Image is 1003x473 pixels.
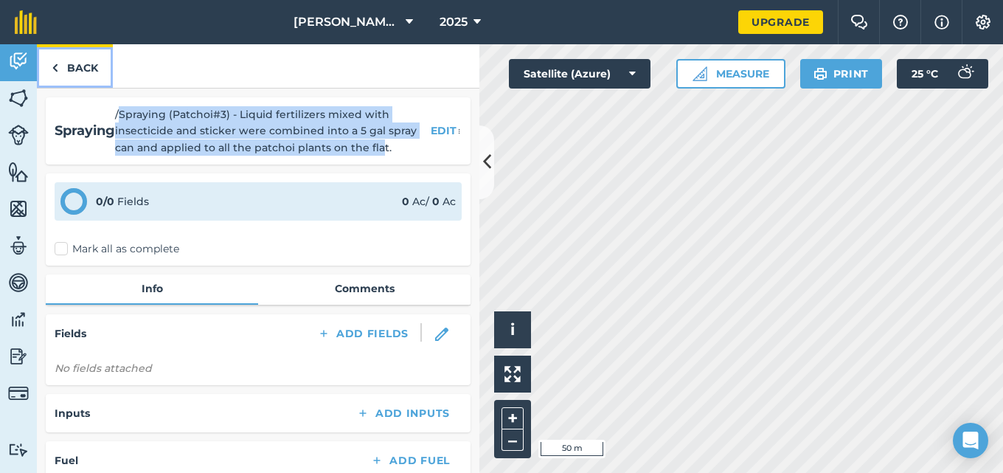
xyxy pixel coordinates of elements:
[402,195,409,208] strong: 0
[52,59,58,77] img: svg+xml;base64,PHN2ZyB4bWxucz0iaHR0cDovL3d3dy53My5vcmcvMjAwMC9zdmciIHdpZHRoPSI5IiBoZWlnaHQ9IjI0Ii...
[8,345,29,367] img: svg+xml;base64,PD94bWwgdmVyc2lvbj0iMS4wIiBlbmNvZGluZz0idXRmLTgiPz4KPCEtLSBHZW5lcmF0b3I6IEFkb2JlIE...
[8,443,29,457] img: svg+xml;base64,PD94bWwgdmVyc2lvbj0iMS4wIiBlbmNvZGluZz0idXRmLTgiPz4KPCEtLSBHZW5lcmF0b3I6IEFkb2JlIE...
[55,405,90,421] h4: Inputs
[402,193,456,210] div: Ac / Ac
[8,383,29,404] img: svg+xml;base64,PD94bWwgdmVyc2lvbj0iMS4wIiBlbmNvZGluZz0idXRmLTgiPz4KPCEtLSBHZW5lcmF0b3I6IEFkb2JlIE...
[510,320,515,339] span: i
[96,195,114,208] strong: 0 / 0
[55,120,115,142] h2: Spraying
[55,452,78,469] h4: Fuel
[358,450,462,471] button: Add Fuel
[850,15,868,30] img: Two speech bubbles overlapping with the left bubble in the forefront
[504,366,521,382] img: Four arrows, one pointing top left, one top right, one bottom right and the last bottom left
[432,195,440,208] strong: 0
[46,275,258,303] a: Info
[693,66,707,81] img: Ruler icon
[450,128,468,134] img: svg+xml;base64,PHN2ZyB4bWxucz0iaHR0cDovL3d3dy53My5vcmcvMjAwMC9zdmciIHdpZHRoPSIyMCIgaGVpZ2h0PSIyNC...
[115,106,425,156] span: / Spraying (Patchoi#3) - Liquid fertilizers mixed with insecticide and sticker were combined into...
[344,403,462,424] button: Add Inputs
[509,59,650,89] button: Satellite (Azure)
[953,423,988,458] div: Open Intercom Messenger
[892,15,909,30] img: A question mark icon
[950,59,979,89] img: svg+xml;base64,PD94bWwgdmVyc2lvbj0iMS4wIiBlbmNvZGluZz0idXRmLTgiPz4KPCEtLSBHZW5lcmF0b3I6IEFkb2JlIE...
[8,308,29,331] img: svg+xml;base64,PD94bWwgdmVyc2lvbj0iMS4wIiBlbmNvZGluZz0idXRmLTgiPz4KPCEtLSBHZW5lcmF0b3I6IEFkb2JlIE...
[8,125,29,145] img: svg+xml;base64,PD94bWwgdmVyc2lvbj0iMS4wIiBlbmNvZGluZz0idXRmLTgiPz4KPCEtLSBHZW5lcmF0b3I6IEFkb2JlIE...
[502,429,524,451] button: –
[8,161,29,183] img: svg+xml;base64,PHN2ZyB4bWxucz0iaHR0cDovL3d3dy53My5vcmcvMjAwMC9zdmciIHdpZHRoPSI1NiIgaGVpZ2h0PSI2MC...
[813,65,827,83] img: svg+xml;base64,PHN2ZyB4bWxucz0iaHR0cDovL3d3dy53My5vcmcvMjAwMC9zdmciIHdpZHRoPSIxOSIgaGVpZ2h0PSIyNC...
[912,59,938,89] span: 25 ° C
[55,362,152,375] em: No fields attached
[800,59,883,89] button: Print
[37,44,113,88] a: Back
[8,198,29,220] img: svg+xml;base64,PHN2ZyB4bWxucz0iaHR0cDovL3d3dy53My5vcmcvMjAwMC9zdmciIHdpZHRoPSI1NiIgaGVpZ2h0PSI2MC...
[676,59,785,89] button: Measure
[55,325,86,342] h4: Fields
[502,407,524,429] button: +
[738,10,823,34] a: Upgrade
[15,10,37,34] img: fieldmargin Logo
[8,235,29,257] img: svg+xml;base64,PD94bWwgdmVyc2lvbj0iMS4wIiBlbmNvZGluZz0idXRmLTgiPz4KPCEtLSBHZW5lcmF0b3I6IEFkb2JlIE...
[258,275,471,303] a: Comments
[55,241,179,257] label: Mark all as complete
[305,323,420,344] button: Add Fields
[897,59,988,89] button: 25 °C
[440,13,468,31] span: 2025
[294,13,400,31] span: [PERSON_NAME]'s Farm
[435,328,448,341] img: svg+xml;base64,PHN2ZyB3aWR0aD0iMTgiIGhlaWdodD0iMTgiIHZpZXdCb3g9IjAgMCAxOCAxOCIgZmlsbD0ibm9uZSIgeG...
[8,50,29,72] img: svg+xml;base64,PD94bWwgdmVyc2lvbj0iMS4wIiBlbmNvZGluZz0idXRmLTgiPz4KPCEtLSBHZW5lcmF0b3I6IEFkb2JlIE...
[96,193,149,210] div: Fields
[431,122,457,139] button: EDIT
[8,87,29,109] img: svg+xml;base64,PHN2ZyB4bWxucz0iaHR0cDovL3d3dy53My5vcmcvMjAwMC9zdmciIHdpZHRoPSI1NiIgaGVpZ2h0PSI2MC...
[974,15,992,30] img: A cog icon
[934,13,949,31] img: svg+xml;base64,PHN2ZyB4bWxucz0iaHR0cDovL3d3dy53My5vcmcvMjAwMC9zdmciIHdpZHRoPSIxNyIgaGVpZ2h0PSIxNy...
[494,311,531,348] button: i
[8,272,29,294] img: svg+xml;base64,PD94bWwgdmVyc2lvbj0iMS4wIiBlbmNvZGluZz0idXRmLTgiPz4KPCEtLSBHZW5lcmF0b3I6IEFkb2JlIE...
